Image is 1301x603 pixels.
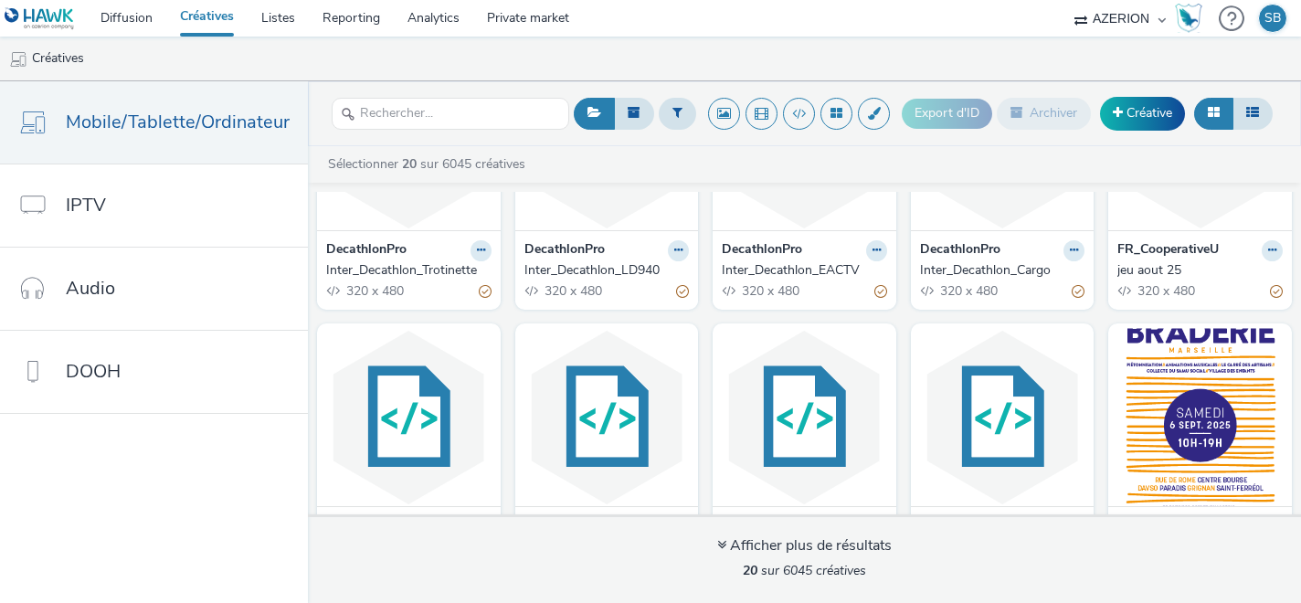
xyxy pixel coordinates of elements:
[326,155,533,173] a: Sélectionner sur 6045 créatives
[66,109,290,135] span: Mobile/Tablette/Ordinateur
[1175,4,1210,33] a: Hawk Academy
[722,261,887,280] a: Inter_Decathlon_EACTV
[1100,97,1185,130] a: Créative
[1270,281,1283,301] div: Partiellement valide
[1117,261,1275,280] div: jeu aout 25
[66,275,115,301] span: Audio
[66,192,106,218] span: IPTV
[1136,282,1195,300] span: 320 x 480
[915,328,1090,506] img: Leclerc_SCACHAP_TPA11 | MPU visual
[740,282,799,300] span: 320 x 480
[1232,98,1273,129] button: Liste
[1117,240,1219,261] strong: FR_CooperativeU
[524,261,682,280] div: Inter_Decathlon_LD940
[938,282,998,300] span: 320 x 480
[1175,4,1202,33] img: Hawk Academy
[322,328,496,506] img: frite aout25 visual
[543,282,602,300] span: 320 x 480
[332,98,569,130] input: Rechercher...
[920,261,1085,280] a: Inter_Decathlon_Cargo
[5,7,75,30] img: undefined Logo
[524,240,605,261] strong: DecathlonPro
[676,281,689,301] div: Partiellement valide
[520,328,694,506] img: Leclerc_SCACHAP_TPA11 | Interstitial visual
[722,240,802,261] strong: DecathlonPro
[874,281,887,301] div: Partiellement valide
[743,562,866,579] span: sur 6045 créatives
[902,99,992,128] button: Export d'ID
[326,261,492,280] a: Inter_Decathlon_Trotinette
[326,261,484,280] div: Inter_Decathlon_Trotinette
[402,155,417,173] strong: 20
[1194,98,1233,129] button: Grille
[920,240,1000,261] strong: DecathlonPro
[743,562,757,579] strong: 20
[9,50,27,69] img: mobile
[717,328,892,506] img: Leclerc_SCACHAP_TPA11 | Banner visual
[722,261,880,280] div: Inter_Decathlon_EACTV
[717,535,892,556] div: Afficher plus de résultats
[326,240,407,261] strong: DecathlonPro
[1264,5,1281,32] div: SB
[479,281,492,301] div: Partiellement valide
[524,261,690,280] a: Inter_Decathlon_LD940
[997,98,1091,129] button: Archiver
[1117,261,1283,280] a: jeu aout 25
[920,261,1078,280] div: Inter_Decathlon_Cargo
[1113,328,1287,506] img: VilleMarseillle_BraderieEte_320x480_14.08.2025 visual
[1072,281,1084,301] div: Partiellement valide
[344,282,404,300] span: 320 x 480
[66,358,121,385] span: DOOH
